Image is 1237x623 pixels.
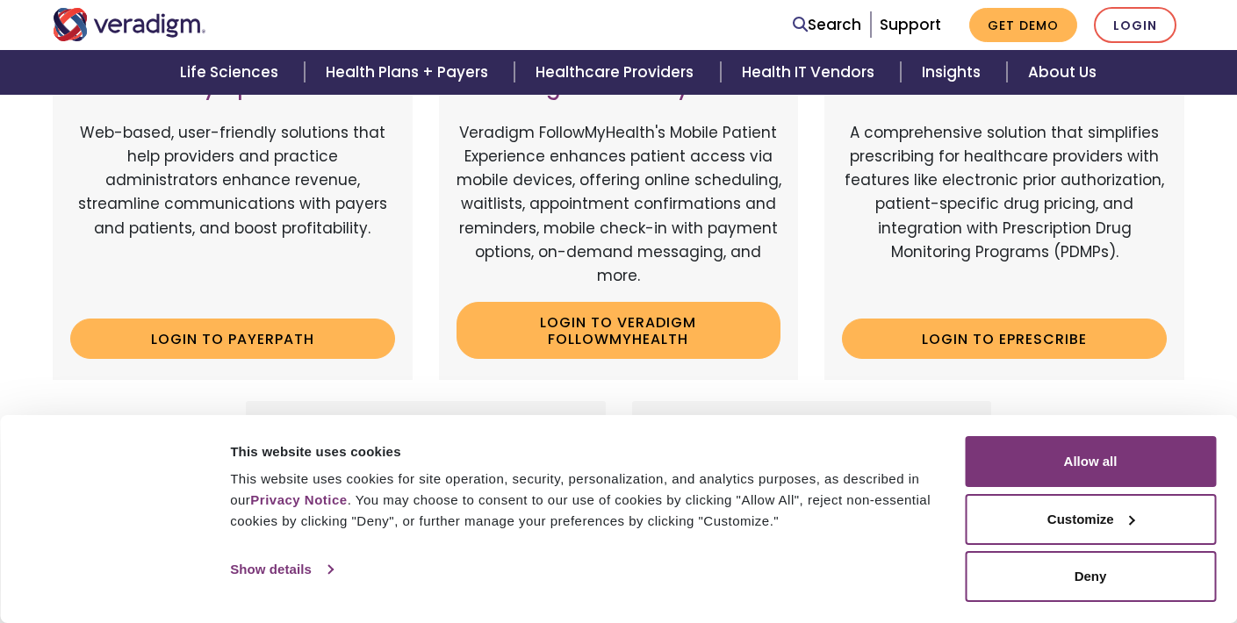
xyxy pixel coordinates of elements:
h3: Veradigm FollowMyHealth [457,75,781,100]
div: This website uses cookies for site operation, security, personalization, and analytics purposes, ... [230,469,945,532]
h3: Payerpath [70,75,395,100]
p: Veradigm FollowMyHealth's Mobile Patient Experience enhances patient access via mobile devices, o... [457,121,781,288]
button: Customize [965,494,1216,545]
h3: ePrescribe [842,75,1167,100]
button: Allow all [965,436,1216,487]
a: Login to Veradigm FollowMyHealth [457,302,781,359]
a: Life Sciences [159,50,305,95]
p: Web-based, user-friendly solutions that help providers and practice administrators enhance revenu... [70,121,395,305]
a: Get Demo [969,8,1077,42]
p: A comprehensive solution that simplifies prescribing for healthcare providers with features like ... [842,121,1167,305]
a: Health IT Vendors [721,50,901,95]
a: Login to Payerpath [70,319,395,359]
a: Privacy Notice [250,492,347,507]
a: Login [1094,7,1176,43]
img: Veradigm logo [53,8,206,41]
a: Healthcare Providers [514,50,720,95]
a: Insights [901,50,1007,95]
a: Search [793,13,861,37]
a: About Us [1007,50,1118,95]
a: Login to ePrescribe [842,319,1167,359]
a: Health Plans + Payers [305,50,514,95]
div: This website uses cookies [230,441,945,462]
a: Support [880,14,941,35]
a: Show details [230,556,332,583]
button: Deny [965,551,1216,602]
